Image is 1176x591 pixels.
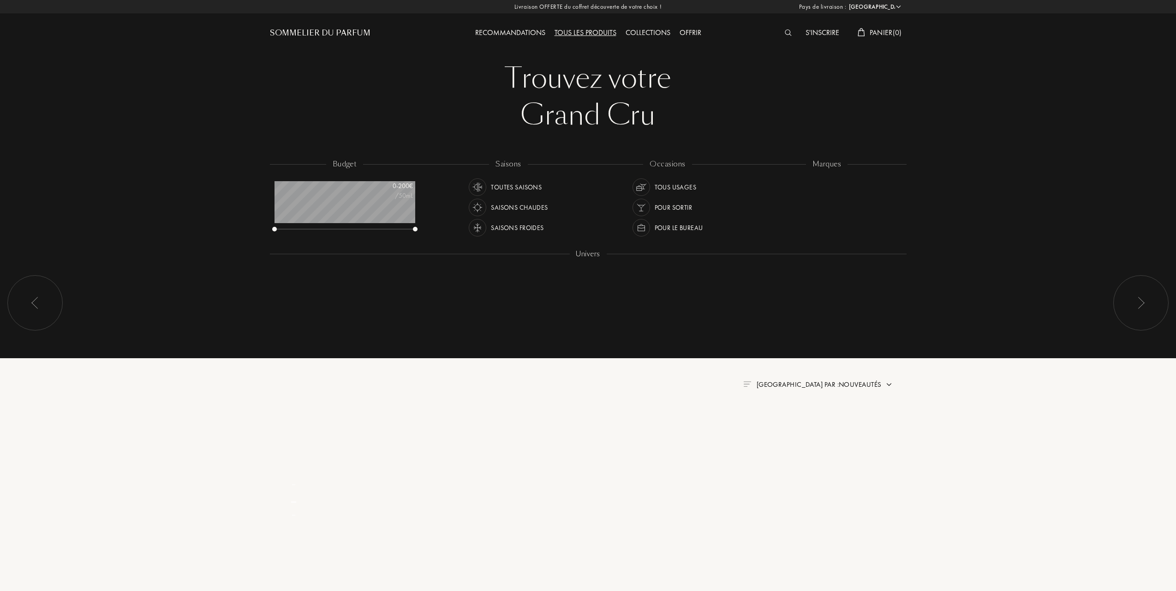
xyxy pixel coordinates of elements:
[870,28,902,37] span: Panier ( 0 )
[806,159,848,170] div: marques
[550,27,621,39] div: Tous les produits
[274,508,314,517] div: _
[471,181,484,194] img: usage_season_average_white.svg
[785,30,792,36] img: search_icn_white.svg
[799,2,847,12] span: Pays de livraison :
[655,178,697,196] div: Tous usages
[621,28,675,37] a: Collections
[471,201,484,214] img: usage_season_hot_white.svg
[675,27,706,39] div: Offrir
[275,416,312,453] img: pf_empty.png
[367,181,413,191] div: 0 - 200 €
[569,249,606,260] div: Univers
[885,381,893,388] img: arrow.png
[270,28,370,39] a: Sommelier du Parfum
[471,28,550,37] a: Recommandations
[326,159,364,170] div: budget
[491,219,543,236] div: Saisons froides
[274,477,314,487] div: _
[801,28,844,37] a: S'inscrire
[31,297,39,309] img: arr_left.svg
[274,488,314,506] div: _
[277,60,900,97] div: Trouvez votre
[655,199,692,216] div: Pour sortir
[801,27,844,39] div: S'inscrire
[1137,297,1145,309] img: arr_left.svg
[491,199,548,216] div: Saisons chaudes
[743,381,751,387] img: filter_by.png
[471,27,550,39] div: Recommandations
[635,201,648,214] img: usage_occasion_party_white.svg
[491,178,542,196] div: Toutes saisons
[643,159,692,170] div: occasions
[275,550,312,587] img: pf_empty.png
[655,219,703,236] div: Pour le bureau
[550,28,621,37] a: Tous les produits
[621,27,675,39] div: Collections
[895,3,902,10] img: arrow_w.png
[277,97,900,134] div: Grand Cru
[858,28,865,36] img: cart_white.svg
[757,380,882,389] span: [GEOGRAPHIC_DATA] par : Nouveautés
[471,221,484,234] img: usage_season_cold_white.svg
[489,159,527,170] div: saisons
[635,181,648,194] img: usage_occasion_all_white.svg
[675,28,706,37] a: Offrir
[635,221,648,234] img: usage_occasion_work_white.svg
[367,191,413,201] div: /50mL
